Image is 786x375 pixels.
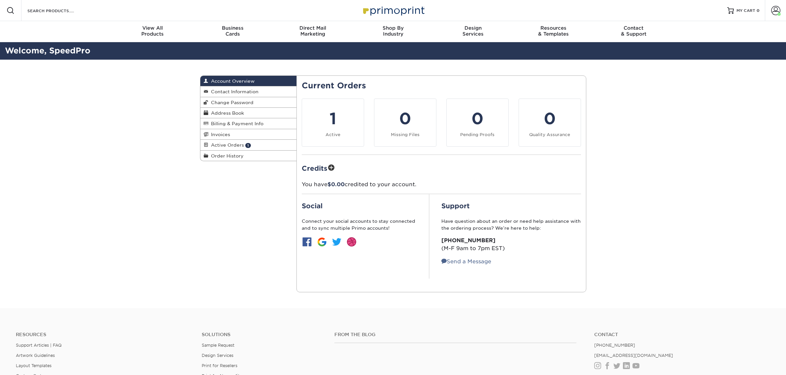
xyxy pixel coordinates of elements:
[192,25,273,37] div: Cards
[594,343,635,348] a: [PHONE_NUMBER]
[513,25,594,31] span: Resources
[200,129,297,140] a: Invoices
[200,76,297,86] a: Account Overview
[208,110,244,116] span: Address Book
[200,97,297,108] a: Change Password
[446,99,509,147] a: 0 Pending Proofs
[391,132,420,137] small: Missing Files
[353,25,433,37] div: Industry
[192,21,273,42] a: BusinessCards
[594,25,674,31] span: Contact
[202,332,325,337] h4: Solutions
[202,363,237,368] a: Print for Resellers
[200,118,297,129] a: Billing & Payment Info
[302,237,312,247] img: btn-facebook.jpg
[208,153,244,159] span: Order History
[594,25,674,37] div: & Support
[353,25,433,31] span: Shop By
[302,99,364,147] a: 1 Active
[378,107,432,130] div: 0
[529,132,570,137] small: Quality Assurance
[273,21,353,42] a: Direct MailMarketing
[523,107,577,130] div: 0
[513,25,594,37] div: & Templates
[202,343,234,348] a: Sample Request
[317,237,327,247] img: btn-google.jpg
[27,7,91,14] input: SEARCH PRODUCTS.....
[433,25,513,31] span: Design
[334,332,577,337] h4: From the Blog
[519,99,581,147] a: 0 Quality Assurance
[353,21,433,42] a: Shop ByIndustry
[192,25,273,31] span: Business
[208,132,230,137] span: Invoices
[594,353,673,358] a: [EMAIL_ADDRESS][DOMAIN_NAME]
[441,218,581,231] p: Have question about an order or need help assistance with the ordering process? We’re here to help:
[302,202,417,210] h2: Social
[208,142,244,148] span: Active Orders
[460,132,495,137] small: Pending Proofs
[302,81,581,91] h2: Current Orders
[594,21,674,42] a: Contact& Support
[451,107,504,130] div: 0
[16,332,192,337] h4: Resources
[302,181,581,188] p: You have credited to your account.
[202,353,233,358] a: Design Services
[327,181,345,187] span: $0.00
[331,237,342,247] img: btn-twitter.jpg
[441,237,496,244] strong: [PHONE_NUMBER]
[594,332,770,337] a: Contact
[113,25,193,37] div: Products
[441,237,581,252] p: (M-F 9am to 7pm EST)
[302,163,581,173] h2: Credits
[208,100,254,105] span: Change Password
[245,143,251,148] span: 1
[200,151,297,161] a: Order History
[16,363,51,368] a: Layout Templates
[113,21,193,42] a: View AllProducts
[441,202,581,210] h2: Support
[441,258,491,265] a: Send a Message
[736,8,755,14] span: MY CART
[273,25,353,31] span: Direct Mail
[513,21,594,42] a: Resources& Templates
[208,121,263,126] span: Billing & Payment Info
[208,89,258,94] span: Contact Information
[273,25,353,37] div: Marketing
[433,25,513,37] div: Services
[16,353,55,358] a: Artwork Guidelines
[374,99,436,147] a: 0 Missing Files
[325,132,340,137] small: Active
[113,25,193,31] span: View All
[302,218,417,231] p: Connect your social accounts to stay connected and to sync multiple Primo accounts!
[200,140,297,150] a: Active Orders 1
[360,3,426,17] img: Primoprint
[306,107,360,130] div: 1
[200,86,297,97] a: Contact Information
[346,237,357,247] img: btn-dribbble.jpg
[757,8,760,13] span: 0
[16,343,62,348] a: Support Articles | FAQ
[208,78,255,84] span: Account Overview
[200,108,297,118] a: Address Book
[433,21,513,42] a: DesignServices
